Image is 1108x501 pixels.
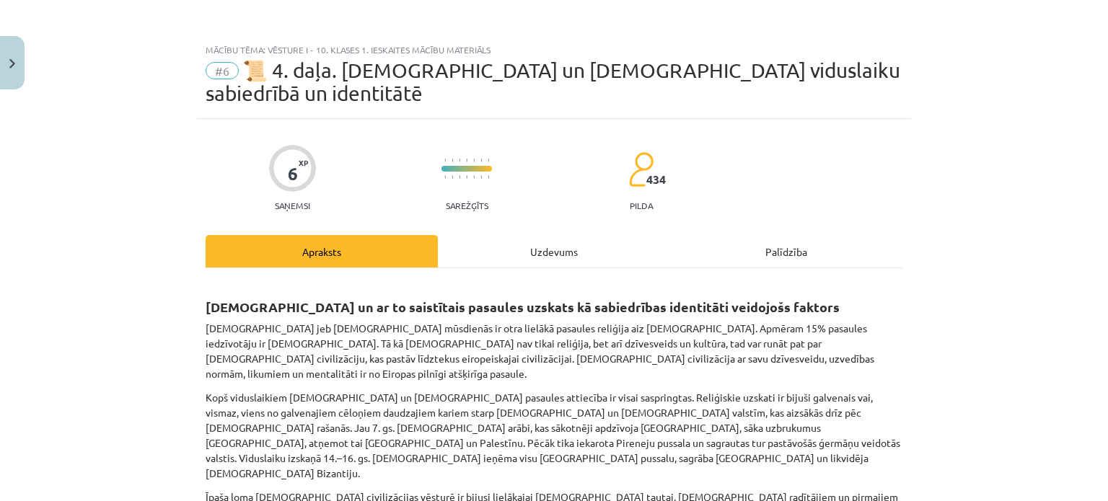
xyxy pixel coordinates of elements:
[446,200,488,210] p: Sarežģīts
[646,173,666,186] span: 434
[206,58,900,105] span: 📜 4. daļa. ​[DEMOGRAPHIC_DATA] un [DEMOGRAPHIC_DATA] viduslaiku sabiedrībā un identitātē
[466,159,467,162] img: icon-short-line-57e1e144782c952c97e751825c79c345078a6d821885a25fce030b3d8c18986b.svg
[452,159,453,162] img: icon-short-line-57e1e144782c952c97e751825c79c345078a6d821885a25fce030b3d8c18986b.svg
[444,159,446,162] img: icon-short-line-57e1e144782c952c97e751825c79c345078a6d821885a25fce030b3d8c18986b.svg
[488,159,489,162] img: icon-short-line-57e1e144782c952c97e751825c79c345078a6d821885a25fce030b3d8c18986b.svg
[452,175,453,179] img: icon-short-line-57e1e144782c952c97e751825c79c345078a6d821885a25fce030b3d8c18986b.svg
[206,321,902,381] p: [DEMOGRAPHIC_DATA] jeb [DEMOGRAPHIC_DATA] mūsdienās ir otra lielākā pasaules reliģija aiz [DEMOGR...
[473,159,475,162] img: icon-short-line-57e1e144782c952c97e751825c79c345078a6d821885a25fce030b3d8c18986b.svg
[206,62,239,79] span: #6
[480,175,482,179] img: icon-short-line-57e1e144782c952c97e751825c79c345078a6d821885a25fce030b3d8c18986b.svg
[466,175,467,179] img: icon-short-line-57e1e144782c952c97e751825c79c345078a6d821885a25fce030b3d8c18986b.svg
[9,59,15,68] img: icon-close-lesson-0947bae3869378f0d4975bcd49f059093ad1ed9edebbc8119c70593378902aed.svg
[206,45,902,55] div: Mācību tēma: Vēsture i - 10. klases 1. ieskaites mācību materiāls
[269,200,316,210] p: Saņemsi
[459,159,460,162] img: icon-short-line-57e1e144782c952c97e751825c79c345078a6d821885a25fce030b3d8c18986b.svg
[488,175,489,179] img: icon-short-line-57e1e144782c952c97e751825c79c345078a6d821885a25fce030b3d8c18986b.svg
[628,151,654,187] img: students-c634bb4e5e11cddfef0936a35e636f08e4e9abd3cc4e673bd6f9a4125e45ecb1.svg
[438,235,670,267] div: Uzdevums
[288,164,298,184] div: 6
[206,235,438,267] div: Apraksts
[480,159,482,162] img: icon-short-line-57e1e144782c952c97e751825c79c345078a6d821885a25fce030b3d8c18986b.svg
[630,200,653,210] p: pilda
[459,175,460,179] img: icon-short-line-57e1e144782c952c97e751825c79c345078a6d821885a25fce030b3d8c18986b.svg
[299,159,308,167] span: XP
[670,235,902,267] div: Palīdzība
[473,175,475,179] img: icon-short-line-57e1e144782c952c97e751825c79c345078a6d821885a25fce030b3d8c18986b.svg
[206,298,840,315] b: [DEMOGRAPHIC_DATA] un ar to saistītais pasaules uzskats kā sabiedrības identitāti veidojošs faktors
[444,175,446,179] img: icon-short-line-57e1e144782c952c97e751825c79c345078a6d821885a25fce030b3d8c18986b.svg
[206,390,902,481] p: Kopš viduslaikiem [DEMOGRAPHIC_DATA] un [DEMOGRAPHIC_DATA] pasaules attiecība ir visai saspringta...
